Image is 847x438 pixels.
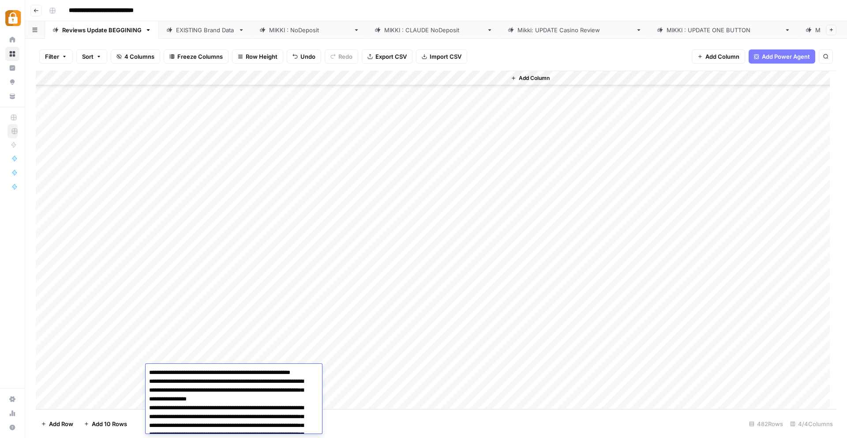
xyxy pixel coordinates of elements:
[519,74,550,82] span: Add Column
[76,49,107,64] button: Sort
[649,21,798,39] a: [PERSON_NAME] : UPDATE ONE BUTTON
[500,21,649,39] a: [PERSON_NAME]: UPDATE Casino Review
[300,52,315,61] span: Undo
[49,419,73,428] span: Add Row
[705,52,739,61] span: Add Column
[111,49,160,64] button: 4 Columns
[164,49,229,64] button: Freeze Columns
[246,52,277,61] span: Row Height
[45,52,59,61] span: Filter
[384,26,483,34] div: [PERSON_NAME] : [PERSON_NAME]
[749,49,815,64] button: Add Power Agent
[667,26,781,34] div: [PERSON_NAME] : UPDATE ONE BUTTON
[176,26,235,34] div: EXISTING Brand Data
[787,417,836,431] div: 4/4 Columns
[5,89,19,103] a: Your Data
[177,52,223,61] span: Freeze Columns
[692,49,745,64] button: Add Column
[430,52,461,61] span: Import CSV
[39,49,73,64] button: Filter
[362,49,412,64] button: Export CSV
[416,49,467,64] button: Import CSV
[367,21,500,39] a: [PERSON_NAME] : [PERSON_NAME]
[45,21,159,39] a: Reviews Update BEGGINING
[287,49,321,64] button: Undo
[507,72,553,84] button: Add Column
[92,419,127,428] span: Add 10 Rows
[79,417,132,431] button: Add 10 Rows
[5,10,21,26] img: Adzz Logo
[517,26,632,34] div: [PERSON_NAME]: UPDATE Casino Review
[36,417,79,431] button: Add Row
[5,7,19,29] button: Workspace: Adzz
[82,52,94,61] span: Sort
[5,392,19,406] a: Settings
[5,61,19,75] a: Insights
[762,52,810,61] span: Add Power Agent
[5,406,19,420] a: Usage
[124,52,154,61] span: 4 Columns
[5,33,19,47] a: Home
[62,26,142,34] div: Reviews Update BEGGINING
[252,21,367,39] a: [PERSON_NAME] : NoDeposit
[232,49,283,64] button: Row Height
[375,52,407,61] span: Export CSV
[5,75,19,89] a: Opportunities
[159,21,252,39] a: EXISTING Brand Data
[325,49,358,64] button: Redo
[5,420,19,434] button: Help + Support
[5,47,19,61] a: Browse
[269,26,350,34] div: [PERSON_NAME] : NoDeposit
[338,52,352,61] span: Redo
[746,417,787,431] div: 482 Rows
